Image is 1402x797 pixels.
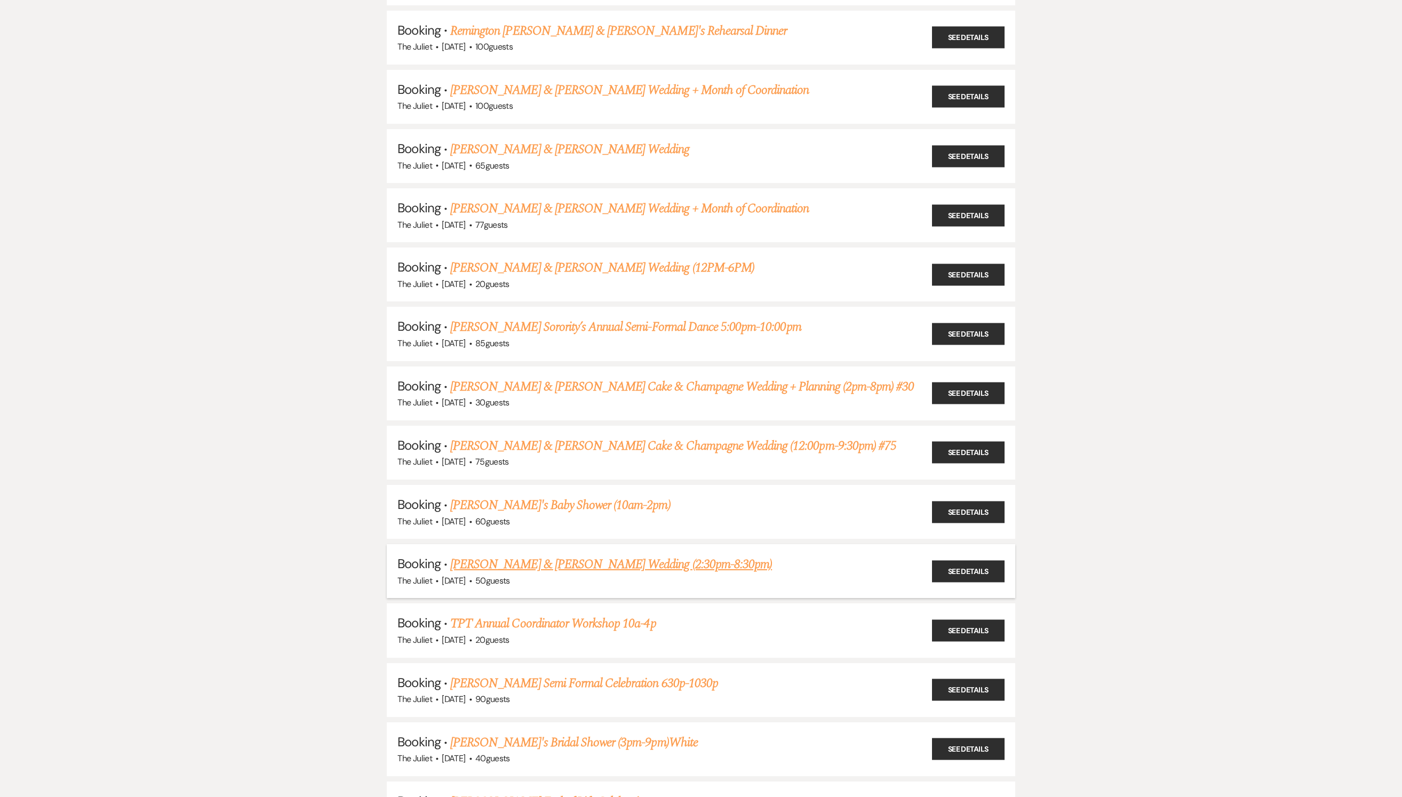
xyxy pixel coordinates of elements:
a: [PERSON_NAME] & [PERSON_NAME] Wedding + Month of Coordination [450,199,809,218]
span: The Juliet [397,753,432,764]
span: [DATE] [442,516,465,527]
span: Booking [397,555,440,572]
a: See Details [932,145,1005,167]
span: 50 guests [475,575,510,586]
a: See Details [932,560,1005,582]
a: TPT Annual Coordinator Workshop 10a-4p [450,614,656,633]
span: The Juliet [397,338,432,349]
span: 20 guests [475,278,509,290]
a: See Details [932,738,1005,760]
span: The Juliet [397,575,432,586]
span: The Juliet [397,160,432,171]
a: [PERSON_NAME] & [PERSON_NAME] Wedding (12PM-6PM) [450,258,754,277]
span: The Juliet [397,397,432,408]
a: [PERSON_NAME] & [PERSON_NAME] Wedding + Month of Coordination [450,81,809,100]
span: 40 guests [475,753,510,764]
a: See Details [932,264,1005,285]
a: [PERSON_NAME] & [PERSON_NAME] Wedding [450,140,689,159]
a: Remington [PERSON_NAME] & [PERSON_NAME]'s Rehearsal Dinner [450,21,787,41]
span: Booking [397,81,440,98]
span: 100 guests [475,100,513,111]
span: The Juliet [397,634,432,645]
span: The Juliet [397,516,432,527]
span: Booking [397,496,440,513]
span: Booking [397,615,440,631]
span: [DATE] [442,160,465,171]
span: 100 guests [475,41,513,52]
a: [PERSON_NAME] & [PERSON_NAME] Cake & Champagne Wedding + Planning (2pm-8pm) #30 [450,377,914,396]
span: [DATE] [442,694,465,705]
span: The Juliet [397,278,432,290]
span: Booking [397,734,440,750]
span: Booking [397,259,440,275]
span: 75 guests [475,456,509,467]
span: [DATE] [442,456,465,467]
span: Booking [397,674,440,691]
span: 77 guests [475,219,508,230]
span: The Juliet [397,219,432,230]
a: See Details [932,620,1005,642]
a: [PERSON_NAME]'s Bridal Shower (3pm-9pm)White [450,733,698,752]
span: [DATE] [442,753,465,764]
a: See Details [932,679,1005,701]
a: [PERSON_NAME] Sorority’s Annual Semi-Formal Dance 5:00pm-10:00pm [450,317,801,337]
span: [DATE] [442,397,465,408]
span: 20 guests [475,634,509,645]
span: [DATE] [442,575,465,586]
span: [DATE] [442,219,465,230]
span: [DATE] [442,41,465,52]
a: See Details [932,204,1005,226]
span: Booking [397,318,440,334]
span: 60 guests [475,516,510,527]
span: 90 guests [475,694,510,705]
a: See Details [932,86,1005,108]
span: The Juliet [397,694,432,705]
span: 65 guests [475,160,509,171]
span: Booking [397,437,440,453]
a: See Details [932,442,1005,464]
a: See Details [932,382,1005,404]
a: [PERSON_NAME] Semi Formal Celebration 630p-1030p [450,674,718,693]
a: [PERSON_NAME] & [PERSON_NAME] Wedding (2:30pm-8:30pm) [450,555,772,574]
span: The Juliet [397,41,432,52]
span: [DATE] [442,100,465,111]
span: The Juliet [397,456,432,467]
span: [DATE] [442,634,465,645]
a: See Details [932,501,1005,523]
span: 85 guests [475,338,509,349]
span: Booking [397,22,440,38]
span: 30 guests [475,397,509,408]
span: Booking [397,378,440,394]
span: [DATE] [442,278,465,290]
a: [PERSON_NAME]'s Baby Shower (10am-2pm) [450,496,671,515]
a: See Details [932,323,1005,345]
span: [DATE] [442,338,465,349]
span: Booking [397,140,440,157]
span: Booking [397,200,440,216]
a: See Details [932,27,1005,49]
span: The Juliet [397,100,432,111]
a: [PERSON_NAME] & [PERSON_NAME] Cake & Champagne Wedding (12:00pm-9:30pm) #75 [450,436,896,456]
